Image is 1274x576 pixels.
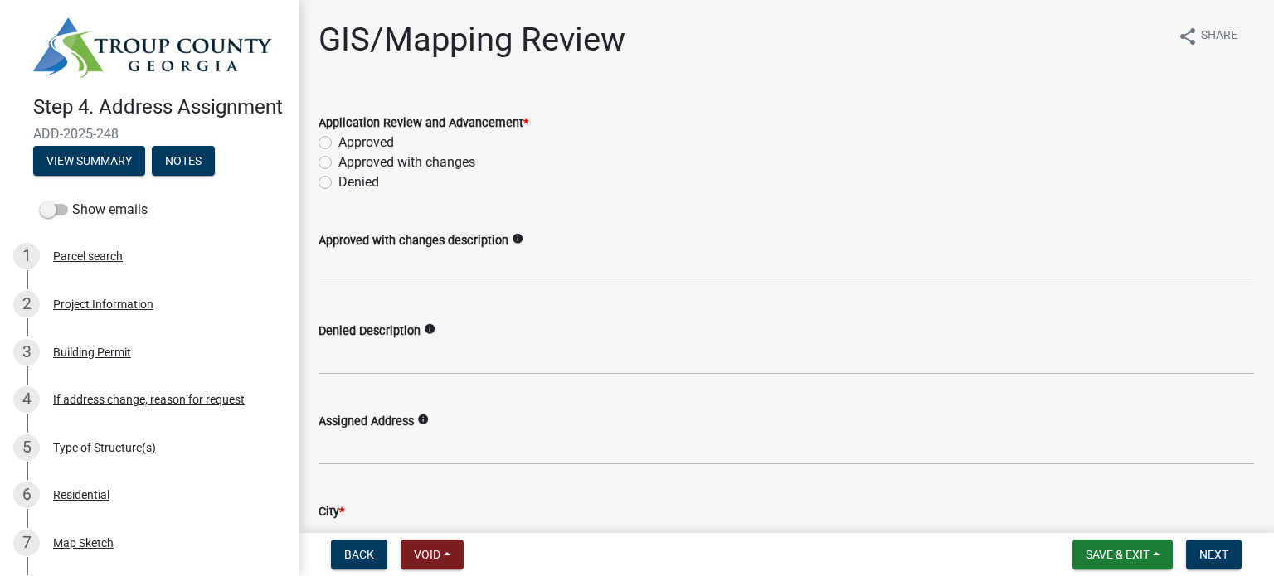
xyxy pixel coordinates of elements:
[40,200,148,220] label: Show emails
[318,235,508,247] label: Approved with changes description
[401,540,464,569] button: Void
[1086,548,1150,561] span: Save & Exit
[318,20,625,60] h1: GIS/Mapping Review
[1165,20,1251,52] button: shareShare
[53,442,156,453] div: Type of Structure(s)
[13,530,40,556] div: 7
[1201,27,1238,46] span: Share
[53,346,131,358] div: Building Permit
[53,537,114,549] div: Map Sketch
[33,95,285,119] h4: Step 4. Address Assignment
[338,152,475,172] label: Approved with changes
[152,146,215,176] button: Notes
[512,233,523,244] i: info
[1199,548,1228,561] span: Next
[13,339,40,365] div: 3
[13,482,40,508] div: 6
[1072,540,1173,569] button: Save & Exit
[53,489,109,501] div: Residential
[13,291,40,317] div: 2
[53,394,245,405] div: If address change, reason for request
[152,155,215,168] wm-modal-confirm: Notes
[318,326,421,337] label: Denied Description
[13,243,40,269] div: 1
[33,126,265,142] span: ADD-2025-248
[414,548,440,561] span: Void
[13,386,40,413] div: 4
[318,506,344,518] label: City
[338,133,394,152] label: Approved
[417,414,429,425] i: info
[33,17,272,78] img: Troup County, Georgia
[318,416,414,428] label: Assigned Address
[344,548,374,561] span: Back
[33,155,145,168] wm-modal-confirm: Summary
[53,298,153,310] div: Project Information
[13,434,40,461] div: 5
[53,250,123,262] div: Parcel search
[424,323,435,335] i: info
[1186,540,1242,569] button: Next
[338,172,379,192] label: Denied
[33,146,145,176] button: View Summary
[318,118,528,129] label: Application Review and Advancement
[331,540,387,569] button: Back
[1178,27,1198,46] i: share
